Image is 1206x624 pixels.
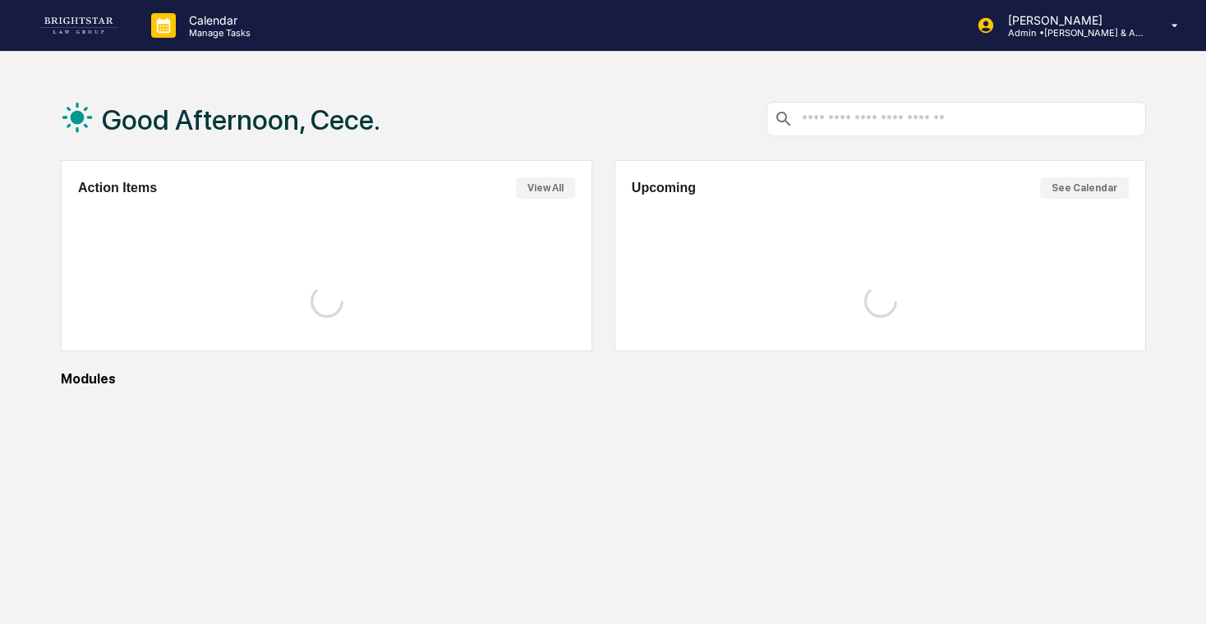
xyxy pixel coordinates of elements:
p: [PERSON_NAME] [995,13,1148,27]
h2: Action Items [78,181,157,195]
img: logo [39,17,118,34]
p: Manage Tasks [176,27,259,39]
h1: Good Afternoon, Cece. [102,103,380,136]
p: Calendar [176,13,259,27]
button: View All [516,177,575,199]
h2: Upcoming [632,181,696,195]
p: Admin • [PERSON_NAME] & Associates [995,27,1148,39]
div: Modules [61,371,1146,387]
button: See Calendar [1040,177,1129,199]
